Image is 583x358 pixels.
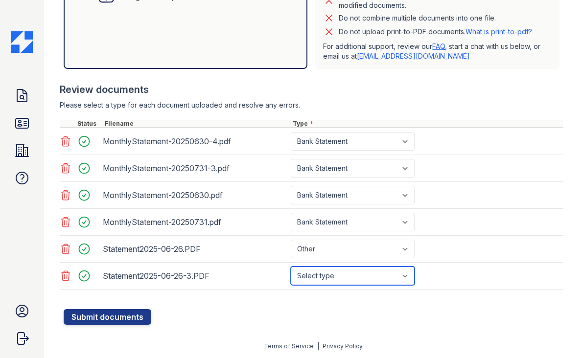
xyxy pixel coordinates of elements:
[323,342,363,350] a: Privacy Policy
[323,42,552,61] p: For additional support, review our , start a chat with us below, or email us at
[64,309,151,325] button: Submit documents
[103,120,291,128] div: Filename
[60,83,563,96] div: Review documents
[264,342,314,350] a: Terms of Service
[466,27,532,36] a: What is print-to-pdf?
[103,160,287,176] div: MonthlyStatement-20250731-3.pdf
[339,27,532,37] p: Do not upload print-to-PDF documents.
[317,342,319,350] div: |
[291,120,563,128] div: Type
[103,241,287,257] div: Statement2025-06-26.PDF
[75,120,103,128] div: Status
[103,268,287,284] div: Statement2025-06-26-3.PDF
[339,12,496,24] div: Do not combine multiple documents into one file.
[357,52,470,60] a: [EMAIL_ADDRESS][DOMAIN_NAME]
[432,42,445,50] a: FAQ
[103,214,287,230] div: MonthlyStatement-20250731.pdf
[60,100,563,110] div: Please select a type for each document uploaded and resolve any errors.
[103,134,287,149] div: MonthlyStatement-20250630-4.pdf
[103,187,287,203] div: MonthlyStatement-20250630.pdf
[11,31,33,53] img: CE_Icon_Blue-c292c112584629df590d857e76928e9f676e5b41ef8f769ba2f05ee15b207248.png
